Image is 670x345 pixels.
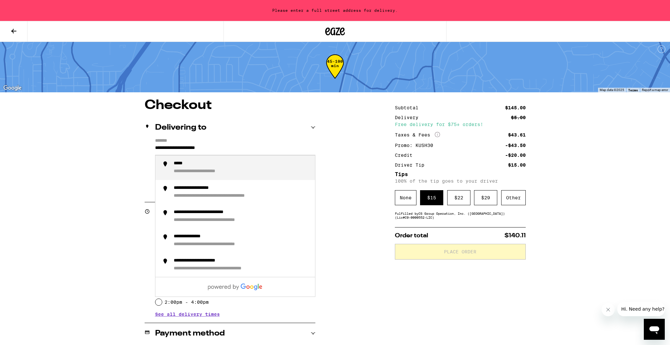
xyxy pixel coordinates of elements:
[395,105,423,110] div: Subtotal
[444,249,476,254] span: Place Order
[602,303,615,316] iframe: Close message
[505,143,526,148] div: -$43.50
[644,319,665,340] iframe: Button to launch messaging window
[628,88,638,92] a: Terms
[395,244,526,260] button: Place Order
[165,300,209,305] label: 2:00pm - 4:00pm
[395,172,526,177] h5: Tips
[642,88,668,92] a: Report a map error
[508,163,526,167] div: $15.00
[447,190,470,205] div: $ 22
[474,190,497,205] div: $ 29
[395,178,526,184] p: 100% of the tip goes to your driver
[395,115,423,120] div: Delivery
[395,153,417,157] div: Credit
[155,124,206,132] h2: Delivering to
[395,233,428,239] span: Order total
[2,84,23,92] a: Open this area in Google Maps (opens a new window)
[326,59,344,84] div: 45-100 min
[145,99,315,112] h1: Checkout
[505,105,526,110] div: $145.00
[155,330,225,337] h2: Payment method
[395,163,429,167] div: Driver Tip
[155,312,220,317] button: See all delivery times
[505,153,526,157] div: -$20.00
[504,233,526,239] span: $140.11
[617,302,665,316] iframe: Message from company
[511,115,526,120] div: $5.00
[420,190,443,205] div: $ 15
[508,133,526,137] div: $43.61
[501,190,526,205] div: Other
[395,211,526,219] div: Fulfilled by CS Group Operation, Inc. ([GEOGRAPHIC_DATA]) (Lic# C9-0000552-LIC )
[600,88,624,92] span: Map data ©2025
[395,143,438,148] div: Promo: KUSH30
[395,190,416,205] div: None
[395,132,440,138] div: Taxes & Fees
[2,84,23,92] img: Google
[395,122,526,127] div: Free delivery for $75+ orders!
